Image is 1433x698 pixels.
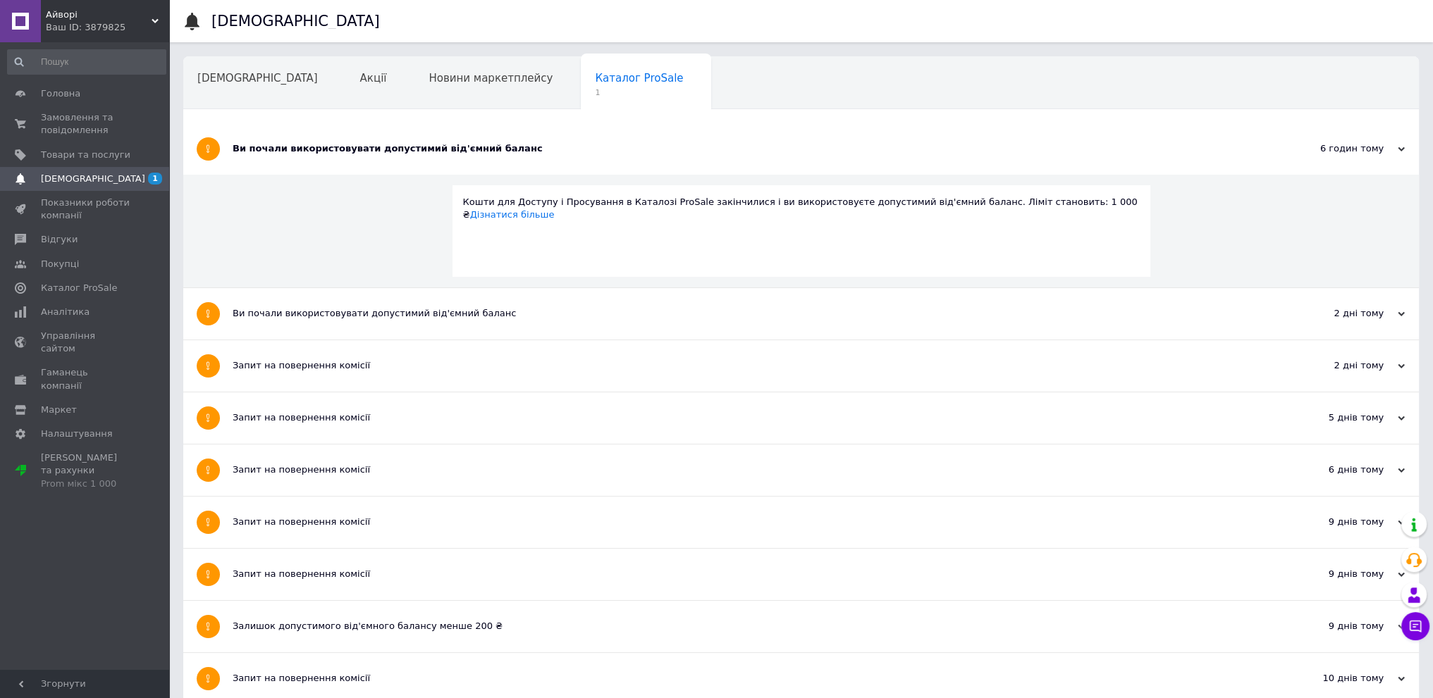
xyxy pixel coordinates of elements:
span: [PERSON_NAME] та рахунки [41,451,130,490]
span: Каталог ProSale [41,282,117,294]
div: 9 днів тому [1264,516,1405,528]
span: Айворі [46,8,152,21]
span: Маркет [41,404,77,416]
div: Ваш ID: 3879825 [46,21,169,34]
span: Новини маркетплейсу [429,72,553,85]
span: [DEMOGRAPHIC_DATA] [197,72,318,85]
span: Акції [360,72,387,85]
div: 5 днів тому [1264,411,1405,424]
span: 1 [148,173,162,185]
a: Дізнатися більше [470,209,555,220]
div: 10 днів тому [1264,672,1405,685]
div: 2 дні тому [1264,307,1405,320]
div: 9 днів тому [1264,568,1405,580]
h1: [DEMOGRAPHIC_DATA] [211,13,380,30]
span: Аналітика [41,306,90,318]
div: Запит на повернення комісії [233,411,1264,424]
span: Гаманець компанії [41,366,130,392]
button: Чат з покупцем [1401,612,1429,640]
span: Управління сайтом [41,330,130,355]
div: Запит на повернення комісії [233,568,1264,580]
input: Пошук [7,49,166,75]
div: Ви почали використовувати допустимий від'ємний баланс [233,307,1264,320]
div: Запит на повернення комісії [233,463,1264,476]
div: 6 днів тому [1264,463,1405,476]
span: Показники роботи компанії [41,197,130,222]
span: Замовлення та повідомлення [41,111,130,137]
span: 1 [595,87,683,98]
div: Запит на повернення комісії [233,672,1264,685]
div: Запит на повернення комісії [233,359,1264,372]
span: [DEMOGRAPHIC_DATA] [41,173,145,185]
div: Запит на повернення комісії [233,516,1264,528]
span: Покупці [41,258,79,270]
span: Товари та послуги [41,149,130,161]
div: 9 днів тому [1264,620,1405,632]
div: Prom мікс 1 000 [41,478,130,490]
div: 2 дні тому [1264,359,1405,372]
div: Кошти для Доступу і Просування в Каталозі ProSale закінчилися і ви використовуєте допустимий від'... [463,196,1140,221]
div: Залишок допустимого від'ємного балансу менше 200 ₴ [233,620,1264,632]
span: Налаштування [41,428,113,440]
div: Ви почали використовувати допустимий від'ємний баланс [233,142,1264,155]
span: Головна [41,87,80,100]
div: 6 годин тому [1264,142,1405,155]
span: Відгуки [41,233,78,246]
span: Каталог ProSale [595,72,683,85]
